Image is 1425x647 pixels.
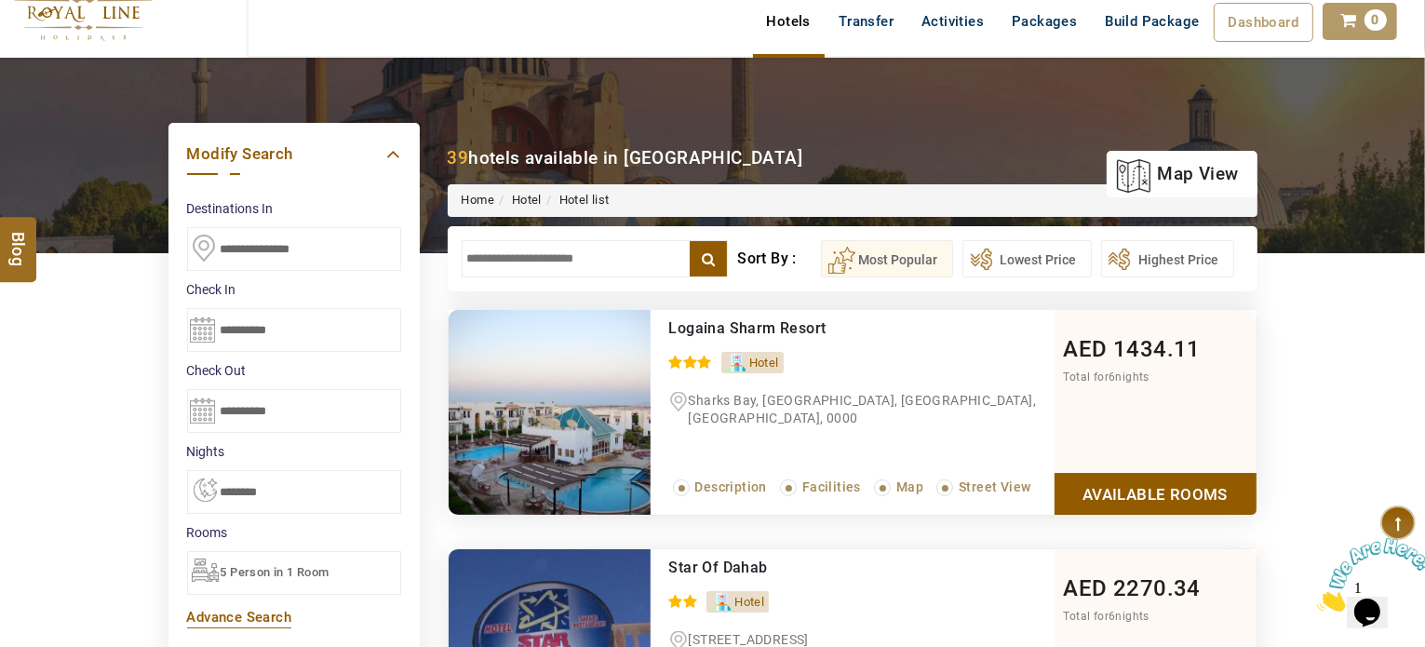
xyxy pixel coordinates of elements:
iframe: chat widget [1310,531,1425,619]
span: 6 [1109,610,1115,623]
span: Total for nights [1064,371,1149,384]
a: Home [462,193,495,207]
span: Hotel [749,356,779,370]
div: Sort By : [737,240,820,277]
span: [STREET_ADDRESS] [689,632,809,647]
a: Modify Search [187,142,401,167]
span: 6 [1109,371,1115,384]
button: Most Popular [821,240,953,277]
div: hotels available in [GEOGRAPHIC_DATA] [448,145,803,170]
span: Blog [7,232,31,248]
span: AED [1064,336,1108,362]
span: 1 [7,7,15,23]
span: 1434.11 [1113,336,1201,362]
span: Hotel [734,595,764,609]
label: Rooms [187,523,401,542]
span: Dashboard [1229,14,1299,31]
span: 5 Person in 1 Room [221,565,329,579]
a: map view [1116,154,1238,195]
a: Activities [907,3,998,40]
label: nights [187,442,401,461]
a: 0 [1323,3,1397,40]
span: Total for nights [1064,610,1149,623]
a: Star Of Dahab [669,559,768,576]
span: Sharks Bay, [GEOGRAPHIC_DATA], [GEOGRAPHIC_DATA], [GEOGRAPHIC_DATA], 0000 [689,393,1037,425]
a: Hotel [512,193,542,207]
span: Facilities [802,479,861,494]
a: Hotels [753,3,825,40]
span: 2270.34 [1113,575,1201,601]
a: Packages [998,3,1091,40]
span: AED [1064,575,1108,601]
span: Map [896,479,923,494]
label: Destinations In [187,199,401,218]
img: Chat attention grabber [7,7,123,81]
label: Check In [187,280,401,299]
button: Highest Price [1101,240,1234,277]
a: Transfer [825,3,907,40]
li: Hotel list [542,192,610,209]
b: 39 [448,147,469,168]
img: a31ae55b3ab6832ea6677352ed8f0ebe78769085.jpeg [449,310,651,515]
a: Build Package [1091,3,1213,40]
a: Logaina Sharm Resort [669,319,827,337]
div: Star Of Dahab [669,559,977,577]
span: Street View [959,479,1030,494]
label: Check Out [187,361,401,380]
div: Logaina Sharm Resort [669,319,977,338]
span: 0 [1365,9,1387,31]
a: Advance Search [187,609,292,626]
span: Description [695,479,767,494]
button: Lowest Price [962,240,1092,277]
a: Show Rooms [1055,473,1257,515]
